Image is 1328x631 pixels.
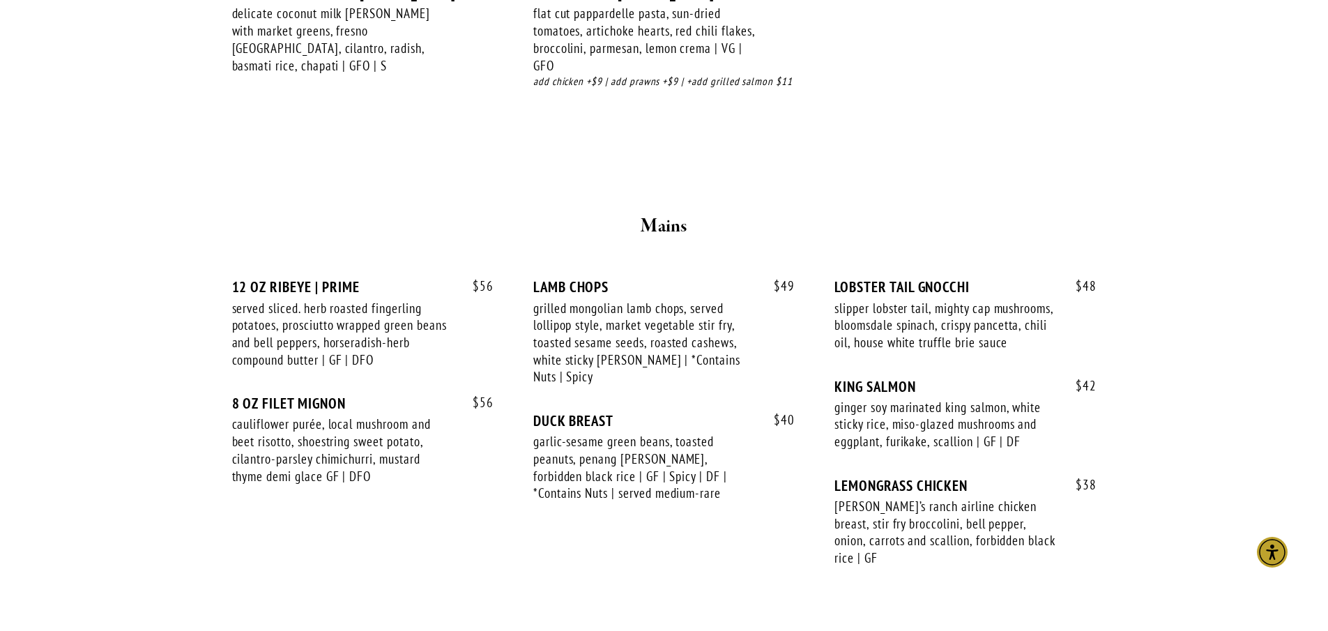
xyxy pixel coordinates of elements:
div: 8 OZ FILET MIGNON [232,395,494,412]
div: ginger soy marinated king salmon, white sticky rice, miso-glazed mushrooms and eggplant, furikake... [834,399,1056,450]
div: LEMONGRASS CHICKEN [834,477,1096,494]
span: 48 [1062,278,1097,294]
span: 56 [459,395,494,411]
div: DUCK BREAST [533,412,795,429]
div: Accessibility Menu [1257,537,1288,568]
div: grilled mongolian lamb chops, served lollipop style, market vegetable stir fry, toasted sesame se... [533,300,755,386]
div: LOBSTER TAIL GNOCCHI [834,278,1096,296]
strong: Mains [641,214,687,238]
div: KING SALMON [834,378,1096,395]
div: slipper lobster tail, mighty cap mushrooms, bloomsdale spinach, crispy pancetta, chili oil, house... [834,300,1056,351]
span: 38 [1062,477,1097,493]
span: 49 [760,278,795,294]
span: 56 [459,278,494,294]
span: $ [1076,476,1083,493]
div: LAMB CHOPS [533,278,795,296]
span: $ [473,278,480,294]
span: $ [1076,377,1083,394]
div: garlic-sesame green beans, toasted peanuts, penang [PERSON_NAME], forbidden black rice | GF | Spi... [533,433,755,502]
span: 40 [760,412,795,428]
div: [PERSON_NAME]’s ranch airline chicken breast, stir fry broccolini, bell pepper, onion, carrots an... [834,498,1056,567]
span: $ [774,278,781,294]
span: $ [473,394,480,411]
div: served sliced. herb roasted fingerling potatoes, prosciutto wrapped green beans and bell peppers,... [232,300,454,369]
span: $ [774,411,781,428]
span: 42 [1062,378,1097,394]
div: delicate coconut milk [PERSON_NAME] with market greens, fresno [GEOGRAPHIC_DATA], cilantro, radis... [232,5,454,74]
div: add chicken +$9 | add prawns +$9 | +add grilled salmon $11 [533,74,795,90]
div: cauliflower purée, local mushroom and beet risotto, shoestring sweet potato, cilantro-parsley chi... [232,416,454,485]
div: 12 OZ RIBEYE | PRIME [232,278,494,296]
div: flat cut pappardelle pasta, sun-dried tomatoes, artichoke hearts, red chili flakes, broccolini, p... [533,5,755,74]
span: $ [1076,278,1083,294]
